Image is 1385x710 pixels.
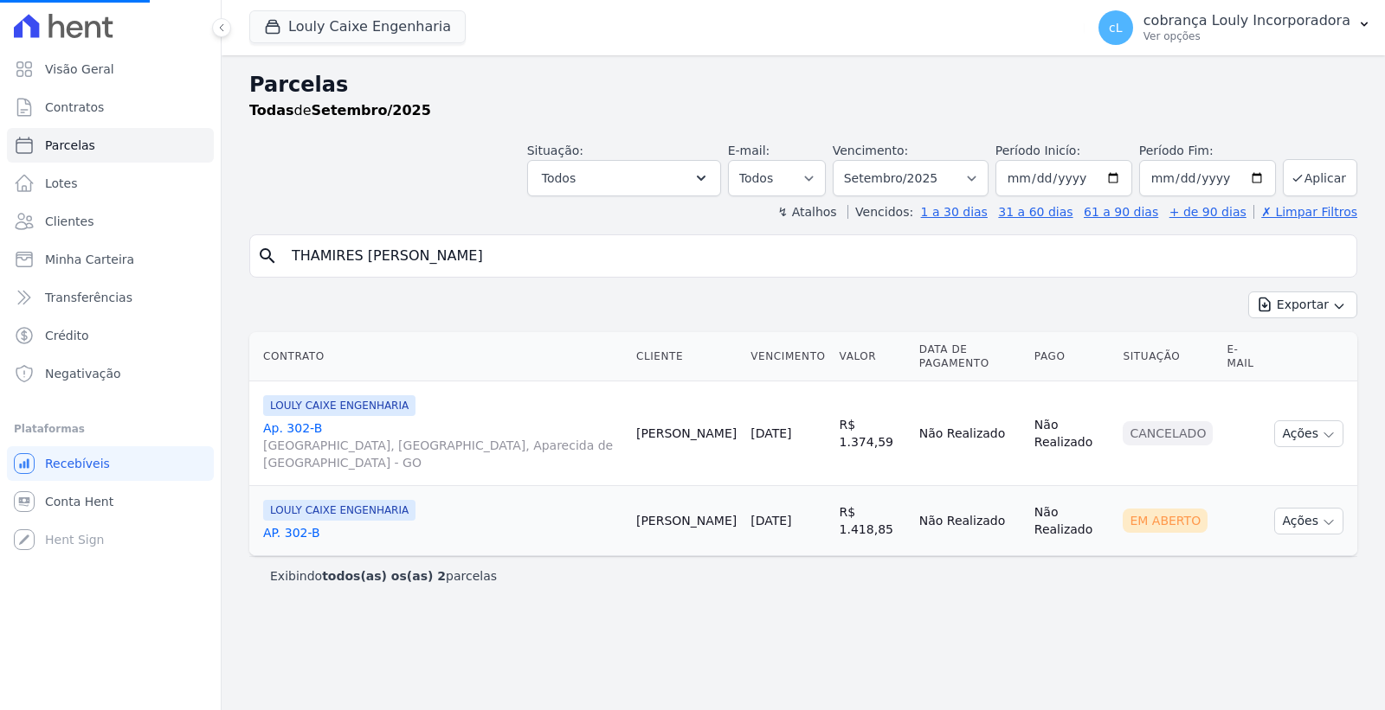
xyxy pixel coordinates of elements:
[629,381,744,486] td: [PERSON_NAME]
[7,204,214,239] a: Clientes
[7,280,214,315] a: Transferências
[249,10,466,43] button: Louly Caixe Engenharia
[45,327,89,344] span: Crédito
[1283,159,1357,196] button: Aplicar
[998,205,1073,219] a: 31 a 60 dias
[249,69,1357,100] h2: Parcelas
[750,514,791,528] a: [DATE]
[45,213,93,230] span: Clientes
[1027,486,1117,556] td: Não Realizado
[263,437,622,471] span: [GEOGRAPHIC_DATA], [GEOGRAPHIC_DATA], Aparecida de [GEOGRAPHIC_DATA] - GO
[1027,332,1117,381] th: Pago
[833,332,912,381] th: Valor
[249,102,294,118] strong: Todas
[45,251,134,268] span: Minha Carteira
[257,246,278,266] i: search
[45,61,114,78] span: Visão Geral
[744,332,832,381] th: Vencimento
[322,569,446,583] b: todos(as) os(as) 2
[1109,22,1123,34] span: cL
[912,381,1027,486] td: Não Realizado
[777,205,836,219] label: ↯ Atalhos
[45,137,95,154] span: Parcelas
[629,486,744,556] td: [PERSON_NAME]
[833,486,912,556] td: R$ 1.418,85
[270,567,497,585] p: Exibindo parcelas
[1169,205,1246,219] a: + de 90 dias
[1139,142,1276,160] label: Período Fim:
[45,493,113,510] span: Conta Hent
[1143,29,1350,43] p: Ver opções
[45,289,132,306] span: Transferências
[1084,205,1158,219] a: 61 a 90 dias
[912,486,1027,556] td: Não Realizado
[45,175,78,192] span: Lotes
[847,205,913,219] label: Vencidos:
[249,100,431,121] p: de
[921,205,988,219] a: 1 a 30 dias
[912,332,1027,381] th: Data de Pagamento
[45,455,110,472] span: Recebíveis
[833,381,912,486] td: R$ 1.374,59
[750,426,791,440] a: [DATE]
[728,144,770,157] label: E-mail:
[263,419,622,471] a: Ap. 302-B[GEOGRAPHIC_DATA], [GEOGRAPHIC_DATA], Aparecida de [GEOGRAPHIC_DATA] - GO
[263,500,415,521] span: LOULY CAIXE ENGENHARIA
[7,356,214,391] a: Negativação
[995,144,1080,157] label: Período Inicío:
[1085,3,1385,52] button: cL cobrança Louly Incorporadora Ver opções
[7,242,214,277] a: Minha Carteira
[527,160,721,196] button: Todos
[1123,421,1213,445] div: Cancelado
[833,144,908,157] label: Vencimento:
[7,318,214,353] a: Crédito
[263,524,622,541] a: AP. 302-B
[1220,332,1267,381] th: E-mail
[629,332,744,381] th: Cliente
[1248,291,1357,318] button: Exportar
[1123,509,1208,533] div: Em Aberto
[7,52,214,86] a: Visão Geral
[1116,332,1220,381] th: Situação
[1274,508,1343,534] button: Ações
[312,102,431,118] strong: Setembro/2025
[263,395,415,416] span: LOULY CAIXE ENGENHARIA
[1253,205,1357,219] a: ✗ Limpar Filtros
[14,419,207,439] div: Plataformas
[281,239,1350,273] input: Buscar por nome do lote ou do cliente
[7,446,214,481] a: Recebíveis
[7,128,214,163] a: Parcelas
[249,332,629,381] th: Contrato
[45,99,104,116] span: Contratos
[7,90,214,125] a: Contratos
[45,365,121,382] span: Negativação
[527,144,583,157] label: Situação:
[542,168,576,189] span: Todos
[1274,420,1343,447] button: Ações
[7,166,214,201] a: Lotes
[1027,381,1117,486] td: Não Realizado
[7,484,214,519] a: Conta Hent
[1143,12,1350,29] p: cobrança Louly Incorporadora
